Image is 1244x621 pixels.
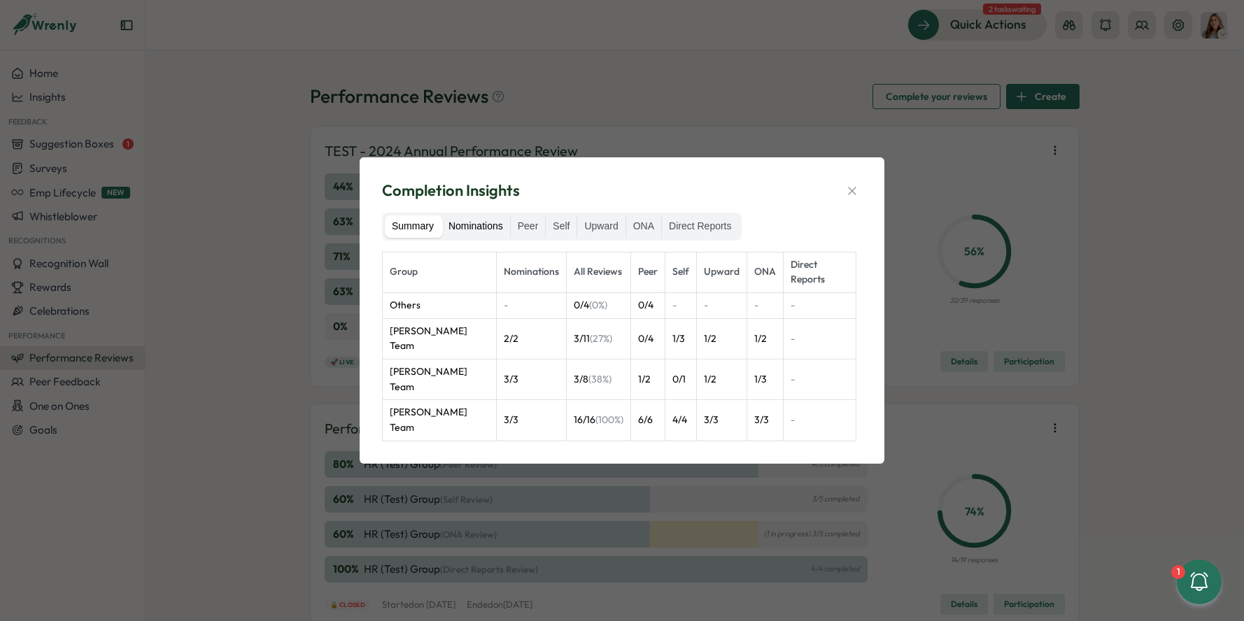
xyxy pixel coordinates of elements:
[665,359,697,400] td: 0 / 1
[697,252,747,292] th: Upward
[631,359,665,400] td: 1 / 2
[567,293,631,319] td: 0 / 4
[511,215,546,238] label: Peer
[784,252,856,292] th: Direct Reports
[497,252,567,292] th: Nominations
[382,180,520,201] span: Completion Insights
[697,359,747,400] td: 1 / 2
[665,252,697,292] th: Self
[631,293,665,319] td: 0 / 4
[590,332,612,345] span: (27%)
[631,318,665,359] td: 0 / 4
[697,318,747,359] td: 1 / 2
[497,318,567,359] td: 2 / 2
[747,359,784,400] td: 1 / 3
[747,252,784,292] th: ONA
[1171,565,1185,579] div: 1
[697,400,747,441] td: 3 / 3
[497,359,567,400] td: 3 / 3
[567,318,631,359] td: 3 / 11
[665,318,697,359] td: 1 / 3
[595,413,623,426] span: (100%)
[385,215,441,238] label: Summary
[784,318,856,359] td: -
[631,252,665,292] th: Peer
[441,215,510,238] label: Nominations
[567,400,631,441] td: 16 / 16
[497,293,567,319] td: -
[497,400,567,441] td: 3 / 3
[662,215,738,238] label: Direct Reports
[747,318,784,359] td: 1 / 2
[784,293,856,319] td: -
[383,400,497,441] td: [PERSON_NAME] Team
[747,400,784,441] td: 3 / 3
[784,400,856,441] td: -
[383,252,497,292] th: Group
[1177,559,1222,604] button: 1
[665,400,697,441] td: 4 / 4
[588,373,612,385] span: (38%)
[546,215,577,238] label: Self
[383,359,497,400] td: [PERSON_NAME] Team
[697,293,747,319] td: -
[383,318,497,359] td: [PERSON_NAME] Team
[567,252,631,292] th: All Reviews
[577,215,625,238] label: Upward
[589,299,607,311] span: (0%)
[383,293,497,319] td: Others
[567,359,631,400] td: 3 / 8
[626,215,661,238] label: ONA
[665,293,697,319] td: -
[747,293,784,319] td: -
[631,400,665,441] td: 6 / 6
[784,359,856,400] td: -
